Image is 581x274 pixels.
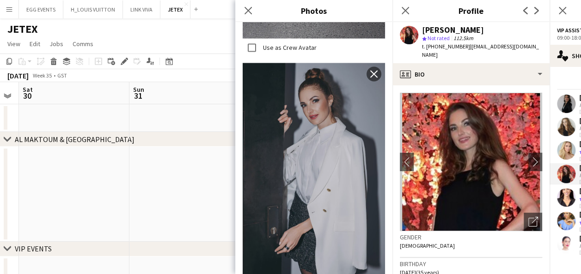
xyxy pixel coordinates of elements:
span: 112.5km [452,35,475,42]
div: Open photos pop-in [524,213,542,231]
div: [PERSON_NAME] [422,26,484,34]
span: | [EMAIL_ADDRESS][DOMAIN_NAME] [422,43,539,58]
h3: Gender [400,233,542,241]
span: Not rated [428,35,450,42]
h3: Birthday [400,260,542,268]
div: GST [57,72,67,79]
span: 30 [21,90,33,101]
div: VIP EVENTS [15,244,52,253]
a: View [4,38,24,50]
span: Comms [73,40,93,48]
h3: Profile [392,5,550,17]
label: Use as Crew Avatar [261,43,317,52]
div: AL MAKTOUM & [GEOGRAPHIC_DATA] [15,135,135,144]
span: Edit [30,40,40,48]
span: Sun [133,85,144,94]
img: Crew avatar or photo [400,93,542,231]
h3: Photos [235,5,392,17]
a: Jobs [46,38,67,50]
span: Sat [23,85,33,94]
span: 31 [132,90,144,101]
div: [DATE] [7,71,29,80]
span: t. [PHONE_NUMBER] [422,43,470,50]
span: [DEMOGRAPHIC_DATA] [400,242,455,249]
span: Week 35 [31,72,54,79]
a: Edit [26,38,44,50]
a: Comms [69,38,97,50]
button: H_LOUIS VUITTON [63,0,123,18]
button: EGG EVENTS [19,0,63,18]
span: View [7,40,20,48]
h1: JETEX [7,22,38,36]
button: JETEX [160,0,190,18]
button: LINK VIVA [123,0,160,18]
div: Bio [392,63,550,85]
span: Jobs [49,40,63,48]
